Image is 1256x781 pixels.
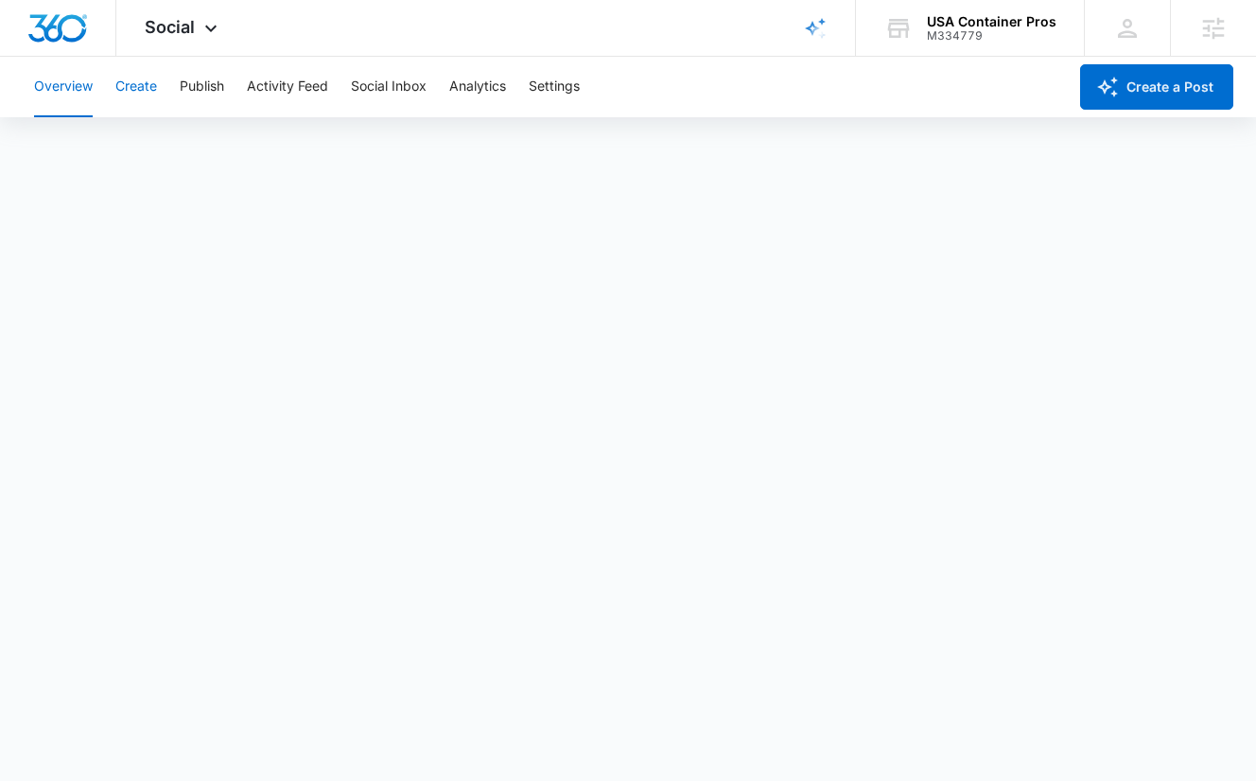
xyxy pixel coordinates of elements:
button: Create a Post [1080,64,1233,110]
button: Overview [34,57,93,117]
button: Social Inbox [351,57,427,117]
button: Settings [529,57,580,117]
button: Analytics [449,57,506,117]
div: account id [927,29,1056,43]
button: Activity Feed [247,57,328,117]
button: Publish [180,57,224,117]
div: account name [927,14,1056,29]
span: Social [145,17,195,37]
button: Create [115,57,157,117]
